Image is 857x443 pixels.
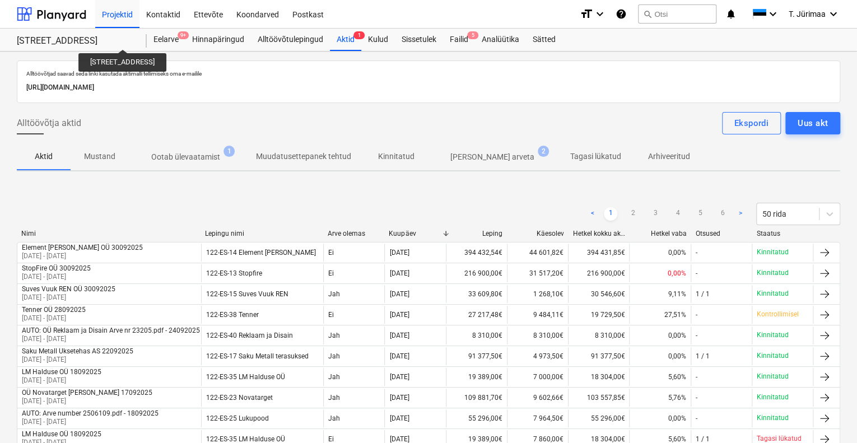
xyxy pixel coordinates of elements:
i: keyboard_arrow_down [827,7,840,21]
p: Kinnitatud [757,248,789,257]
p: Alltöövõtjad saavad seda linki kasutada aktimalli tellimiseks oma e-mailile [26,70,831,77]
div: - [696,249,697,257]
div: 1 / 1 [696,290,710,298]
div: - [696,311,697,319]
div: StopFire OÜ 30092025 [22,264,91,272]
div: 19 389,00€ [446,368,507,386]
div: 122-ES-35 LM Halduse OÜ [206,373,285,381]
span: T. Jürimaa [789,10,826,18]
p: Kinnitatud [757,330,789,340]
p: [URL][DOMAIN_NAME] [26,82,831,94]
div: Ei [323,244,384,262]
span: 0,00% [668,249,686,257]
p: Kontrollimisel [757,310,799,319]
div: Käesolev [511,230,563,237]
a: Alltöövõtulepingud [251,29,330,51]
p: [DATE] - [DATE] [22,397,152,406]
i: keyboard_arrow_down [766,7,780,21]
div: Hetkel kokku akteeritud [572,230,625,237]
div: [DATE] [389,373,409,381]
div: [DATE] [389,249,409,257]
span: 1 [353,31,365,39]
div: 30 546,60€ [568,285,629,303]
div: - [696,394,697,402]
div: Uus akt [798,116,828,130]
span: 9+ [178,31,189,39]
span: 27,51% [664,311,686,319]
div: Lepingu nimi [205,230,319,237]
div: Ei [323,264,384,282]
div: 122-ES-25 Lukupood [206,414,269,422]
div: Ei [323,306,384,324]
div: [DATE] [389,332,409,339]
span: 0,00% [668,352,686,360]
div: Saku Metall Uksetehas AS 22092025 [22,347,133,355]
div: - [696,332,697,339]
div: Jah [323,347,384,365]
div: [DATE] [389,269,409,277]
span: 0,00% [668,414,686,422]
div: Jah [323,368,384,386]
div: 1 / 1 [696,435,710,443]
a: Page 2 [626,207,640,221]
div: Jah [323,409,384,427]
a: Page 4 [671,207,684,221]
div: 18 304,00€ [568,368,629,386]
p: Tagasi lükatud [570,151,621,162]
div: Aktid [330,29,361,51]
div: Analüütika [475,29,526,51]
i: keyboard_arrow_down [593,7,607,21]
div: Eelarve [147,29,185,51]
div: Tenner OÜ 28092025 [22,306,86,314]
div: Jah [323,389,384,407]
div: AUTO: OÜ Reklaam ja Disain Arve nr 23205.pdf - 24092025 [22,327,200,334]
p: Kinnitatud [757,351,789,361]
a: Failid5 [443,29,475,51]
div: [DATE] [389,311,409,319]
a: Hinnapäringud [185,29,251,51]
div: [DATE] [389,394,409,402]
div: 8 310,00€ [446,327,507,344]
div: OÜ Novatarget [PERSON_NAME] 17092025 [22,389,152,397]
i: Abikeskus [616,7,627,21]
div: 122-ES-38 Tenner [206,311,259,319]
div: Sätted [526,29,562,51]
div: 109 881,70€ [446,389,507,407]
div: 91 377,50€ [446,347,507,365]
div: 8 310,00€ [568,327,629,344]
div: AUTO: Arve number 2506109.pdf - 18092025 [22,409,159,417]
div: 33 609,80€ [446,285,507,303]
p: Kinnitatud [378,151,414,162]
span: 2 [538,146,549,157]
p: [DATE] - [DATE] [22,355,133,365]
a: Next page [734,207,747,221]
div: [DATE] [389,290,409,298]
button: Ekspordi [722,112,781,134]
div: Otsused [695,230,747,237]
button: Uus akt [785,112,840,134]
div: 394 432,54€ [446,244,507,262]
a: Page 5 [693,207,707,221]
p: Kinnitatud [757,393,789,402]
div: 394 431,85€ [568,244,629,262]
a: Sissetulek [395,29,443,51]
div: 122-ES-40 Reklaam ja Disain [206,332,293,339]
div: [DATE] [389,414,409,422]
iframe: Chat Widget [801,389,857,443]
a: Page 1 is your current page [604,207,617,221]
div: 55 296,00€ [446,409,507,427]
div: - [696,269,697,277]
div: 55 296,00€ [568,409,629,427]
div: 103 557,85€ [568,389,629,407]
div: [STREET_ADDRESS] [17,35,133,47]
p: Kinnitatud [757,289,789,299]
div: 31 517,20€ [507,264,568,282]
span: 1 [223,146,235,157]
div: [DATE] [389,435,409,443]
p: [DATE] - [DATE] [22,314,86,323]
span: search [643,10,652,18]
div: 44 601,82€ [507,244,568,262]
